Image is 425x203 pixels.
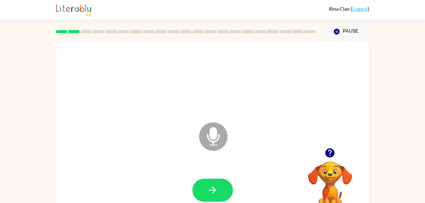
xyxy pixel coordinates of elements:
[323,24,369,39] button: Pause
[56,3,91,16] img: Literably
[329,6,369,12] div: ( )
[329,6,351,12] span: Rina Clan
[352,6,368,12] a: Logout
